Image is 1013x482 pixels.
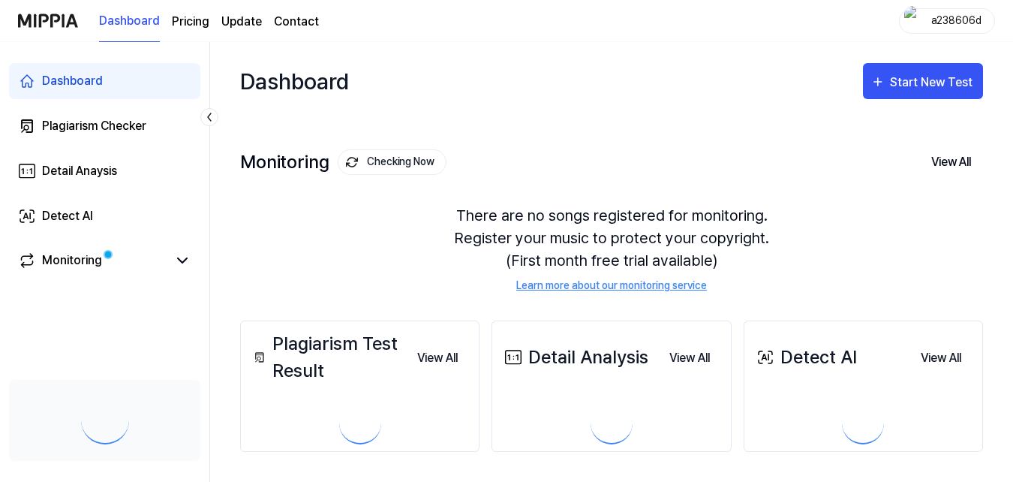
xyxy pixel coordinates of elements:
[42,207,93,225] div: Detect AI
[405,342,470,373] a: View All
[240,149,446,175] div: Monitoring
[42,162,117,180] div: Detail Anaysis
[501,344,648,371] div: Detail Analysis
[250,330,405,384] div: Plagiarism Test Result
[42,252,102,270] div: Monitoring
[42,72,103,90] div: Dashboard
[863,63,983,99] button: Start New Test
[240,186,983,312] div: There are no songs registered for monitoring. Register your music to protect your copyright. (Fir...
[344,154,360,170] img: monitoring Icon
[338,149,446,175] button: Checking Now
[890,73,975,92] div: Start New Test
[221,13,262,31] a: Update
[927,12,985,29] div: a238606d
[9,198,200,234] a: Detect AI
[172,13,209,31] a: Pricing
[405,343,470,373] button: View All
[919,146,983,178] button: View All
[909,342,973,373] a: View All
[240,57,349,105] div: Dashboard
[42,117,146,135] div: Plagiarism Checker
[657,343,722,373] button: View All
[753,344,857,371] div: Detect AI
[516,278,707,294] a: Learn more about our monitoring service
[99,1,160,42] a: Dashboard
[9,108,200,144] a: Plagiarism Checker
[657,342,722,373] a: View All
[904,6,922,36] img: profile
[274,13,319,31] a: Contact
[18,252,167,270] a: Monitoring
[899,8,995,34] button: profilea238606d
[9,63,200,99] a: Dashboard
[909,343,973,373] button: View All
[9,153,200,189] a: Detail Anaysis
